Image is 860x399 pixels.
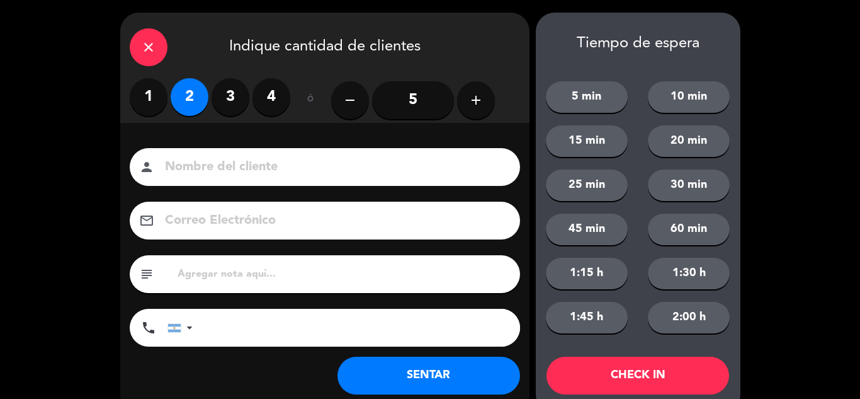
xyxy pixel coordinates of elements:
div: Tiempo de espera [536,35,740,53]
i: add [468,93,484,108]
button: 20 min [648,125,730,157]
button: add [457,81,495,119]
label: 2 [171,78,208,116]
i: remove [342,93,358,108]
button: 30 min [648,170,730,201]
div: Argentina: +54 [168,309,197,346]
i: email [139,213,154,228]
i: phone [141,320,156,335]
button: 5 min [546,81,628,113]
i: close [141,40,156,55]
button: 1:30 h [648,258,730,289]
label: 4 [252,78,290,116]
button: 15 min [546,125,628,157]
input: Nombre del cliente [164,156,504,178]
button: 1:45 h [546,302,628,333]
div: ó [290,78,331,122]
i: person [139,159,154,175]
button: 2:00 h [648,302,730,333]
button: 45 min [546,214,628,245]
button: SENTAR [337,357,520,395]
label: 1 [130,78,167,116]
button: 10 min [648,81,730,113]
button: 1:15 h [546,258,628,289]
button: 25 min [546,170,628,201]
label: 3 [212,78,249,116]
input: Correo Electrónico [164,210,504,232]
i: subject [139,267,154,282]
button: 60 min [648,214,730,245]
button: remove [331,81,369,119]
button: CHECK IN [546,357,729,395]
div: Indique cantidad de clientes [120,13,529,78]
input: Agregar nota aquí... [176,265,511,283]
